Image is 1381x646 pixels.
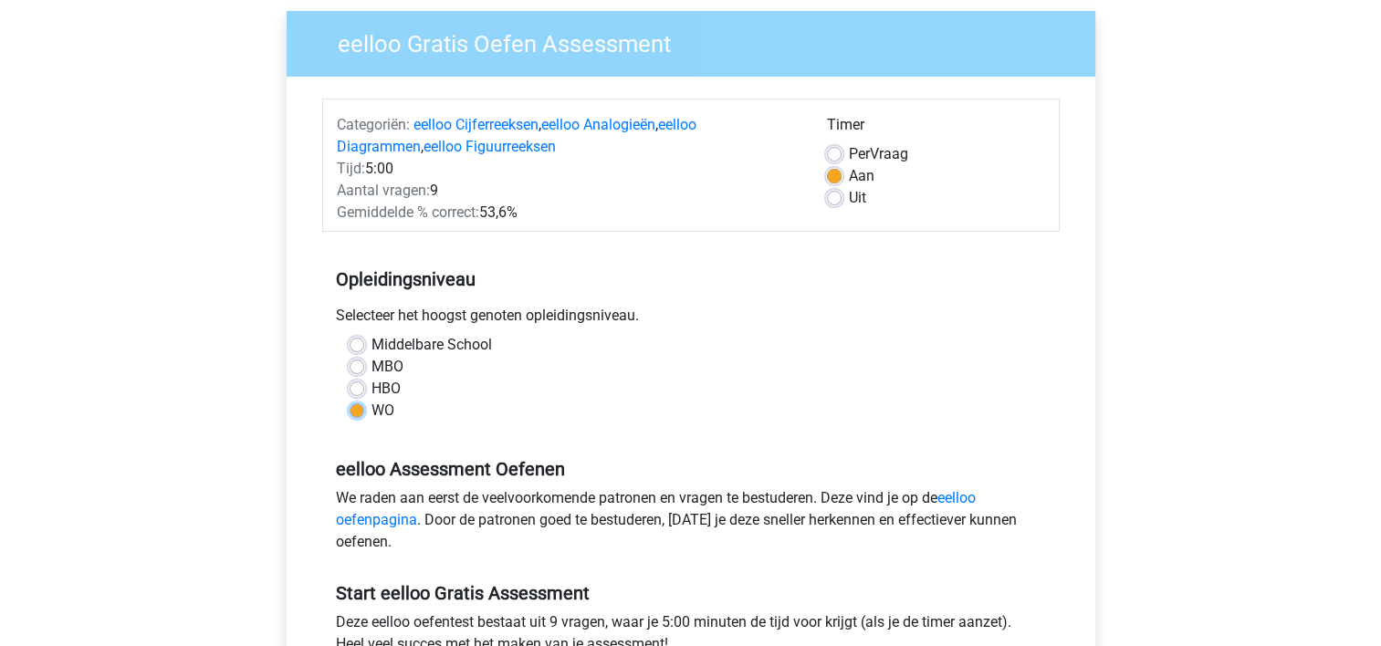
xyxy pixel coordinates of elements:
[337,116,410,133] span: Categoriën:
[849,187,866,209] label: Uit
[827,114,1045,143] div: Timer
[371,378,401,400] label: HBO
[849,145,870,162] span: Per
[371,356,403,378] label: MBO
[323,114,813,158] div: , , ,
[323,202,813,224] div: 53,6%
[371,400,394,422] label: WO
[337,182,430,199] span: Aantal vragen:
[413,116,539,133] a: eelloo Cijferreeksen
[336,458,1046,480] h5: eelloo Assessment Oefenen
[541,116,655,133] a: eelloo Analogieën
[336,261,1046,297] h5: Opleidingsniveau
[849,165,874,187] label: Aan
[322,487,1060,560] div: We raden aan eerst de veelvoorkomende patronen en vragen te bestuderen. Deze vind je op de . Door...
[323,158,813,180] div: 5:00
[316,23,1082,58] h3: eelloo Gratis Oefen Assessment
[336,582,1046,604] h5: Start eelloo Gratis Assessment
[849,143,908,165] label: Vraag
[371,334,492,356] label: Middelbare School
[424,138,556,155] a: eelloo Figuurreeksen
[322,305,1060,334] div: Selecteer het hoogst genoten opleidingsniveau.
[337,160,365,177] span: Tijd:
[323,180,813,202] div: 9
[337,203,479,221] span: Gemiddelde % correct:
